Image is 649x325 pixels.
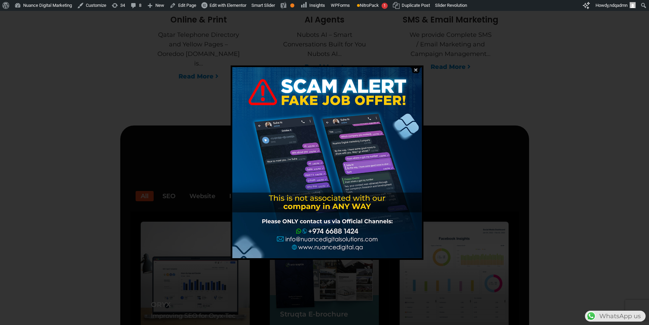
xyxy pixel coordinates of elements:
[409,67,422,73] img: Close
[382,3,388,9] span: 1
[290,3,294,8] div: OK
[585,312,646,320] a: WhatsAppWhatsApp us
[585,311,646,322] div: WhatsApp us
[586,311,597,322] img: WhatsApp
[210,3,246,8] span: Edit with Elementor
[309,3,325,8] span: Insights
[435,3,467,8] span: Slider Revolution
[609,3,628,8] span: ndqadmn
